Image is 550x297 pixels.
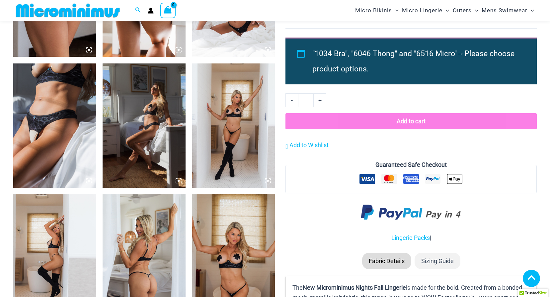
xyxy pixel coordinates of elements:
[312,49,457,58] span: "1034 Bra", "6046 Thong" and "6516 Micro"
[303,284,406,291] b: New Microminimus Nights Fall Lingerie
[362,253,411,269] li: Fabric Details
[148,8,154,14] a: Account icon link
[160,3,176,18] a: View Shopping Cart, empty
[482,2,527,19] span: Mens Swimwear
[527,2,534,19] span: Menu Toggle
[480,2,536,19] a: Mens SwimwearMenu ToggleMenu Toggle
[285,113,537,129] button: Add to cart
[392,2,399,19] span: Menu Toggle
[298,93,314,107] input: Product quantity
[314,93,326,107] a: +
[312,46,521,77] li: →
[402,2,442,19] span: Micro Lingerie
[312,49,514,73] span: Please choose product options.
[442,2,449,19] span: Menu Toggle
[103,63,185,188] img: Nights Fall Silver Leopard 1036 Bra 6046 Thong
[355,2,392,19] span: Micro Bikinis
[373,160,449,170] legend: Guaranteed Safe Checkout
[391,234,430,241] a: Lingerie Packs
[415,253,460,269] li: Sizing Guide
[400,2,451,19] a: Micro LingerieMenu ToggleMenu Toggle
[13,3,122,18] img: MM SHOP LOGO FLAT
[453,2,472,19] span: Outers
[192,63,275,188] img: Nights Fall Silver Leopard 1036 Bra 6516 Micro
[353,1,537,20] nav: Site Navigation
[451,2,480,19] a: OutersMenu ToggleMenu Toggle
[354,2,400,19] a: Micro BikinisMenu ToggleMenu Toggle
[285,140,329,150] a: Add to Wishlist
[289,142,329,148] span: Add to Wishlist
[13,63,96,188] img: Nights Fall Silver Leopard 1036 Bra 6046 Thong
[285,93,298,107] a: -
[285,233,537,243] p: |
[472,2,478,19] span: Menu Toggle
[135,6,141,15] a: Search icon link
